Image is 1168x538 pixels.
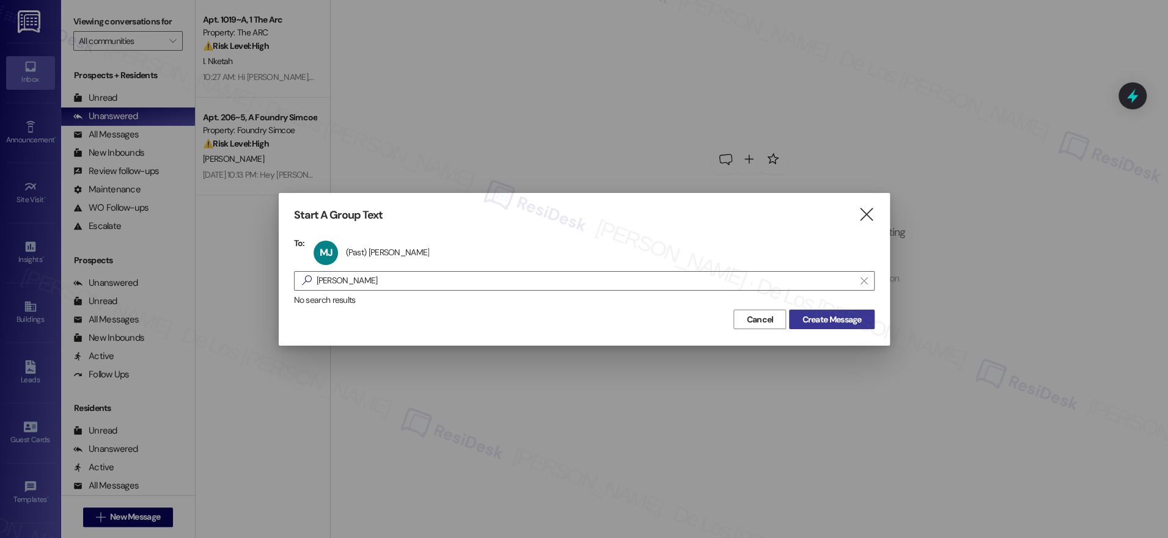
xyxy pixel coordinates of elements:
h3: To: [294,238,305,249]
i:  [297,274,317,287]
div: No search results [294,294,875,307]
span: Cancel [746,313,773,326]
div: (Past) [PERSON_NAME] [345,247,429,258]
span: MJ [320,246,332,259]
input: Search for any contact or apartment [317,272,854,289]
h3: Start A Group Text [294,208,383,222]
i:  [858,208,875,221]
i:  [861,276,867,286]
span: Create Message [802,313,861,326]
button: Create Message [789,310,874,329]
button: Clear text [854,272,874,290]
button: Cancel [733,310,786,329]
